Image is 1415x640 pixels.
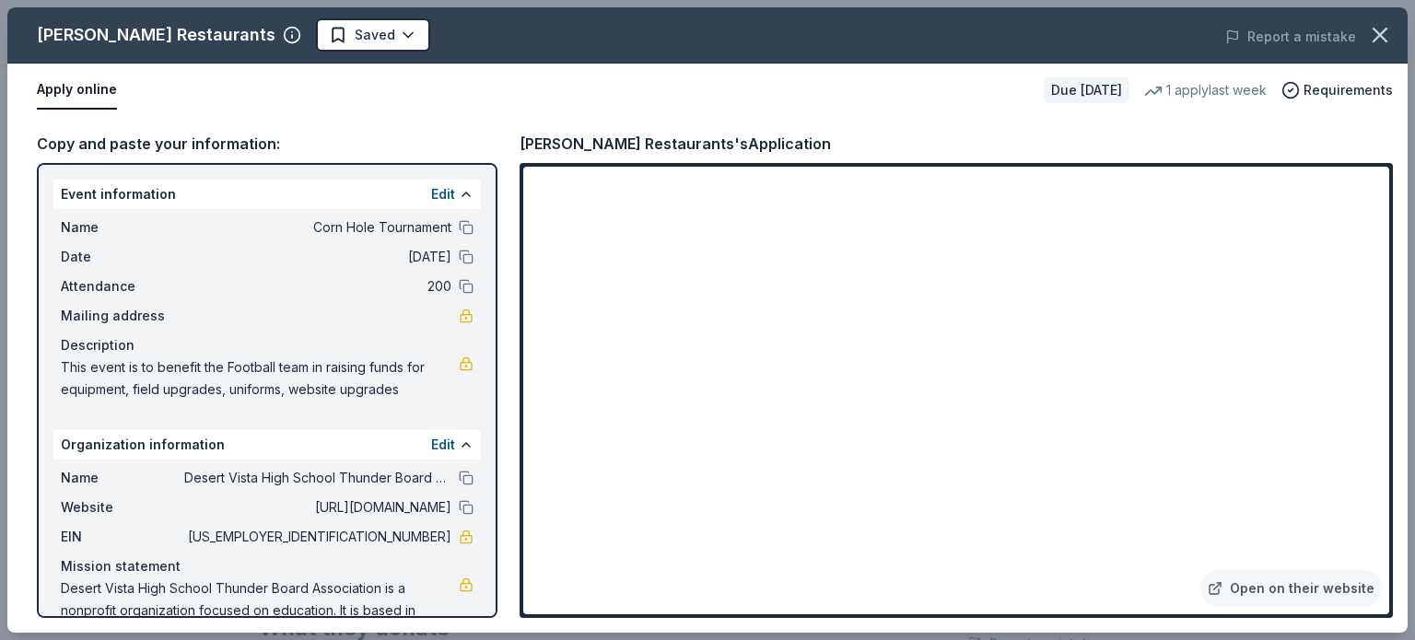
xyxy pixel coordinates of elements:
span: Requirements [1304,79,1393,101]
span: Desert Vista High School Thunder Board Association [184,467,451,489]
span: Attendance [61,275,184,297]
span: 200 [184,275,451,297]
span: [DATE] [184,246,451,268]
span: Name [61,216,184,239]
div: Copy and paste your information: [37,132,497,156]
div: 1 apply last week [1144,79,1267,101]
button: Apply online [37,71,117,110]
span: Saved [355,24,395,46]
div: Event information [53,180,481,209]
div: Description [61,334,474,356]
div: [PERSON_NAME] Restaurants [37,20,275,50]
span: Corn Hole Tournament [184,216,451,239]
div: Due [DATE] [1044,77,1129,103]
button: Saved [316,18,430,52]
span: [US_EMPLOYER_IDENTIFICATION_NUMBER] [184,526,451,548]
span: Date [61,246,184,268]
button: Requirements [1281,79,1393,101]
span: Mailing address [61,305,184,327]
button: Edit [431,434,455,456]
span: Website [61,496,184,518]
div: [PERSON_NAME] Restaurants's Application [520,132,831,156]
span: This event is to benefit the Football team in raising funds for equipment, field upgrades, unifor... [61,356,459,401]
button: Report a mistake [1225,26,1356,48]
button: Edit [431,183,455,205]
span: Name [61,467,184,489]
span: EIN [61,526,184,548]
div: Mission statement [61,555,474,577]
a: Open on their website [1200,570,1382,607]
div: Organization information [53,430,481,460]
span: [URL][DOMAIN_NAME] [184,496,451,518]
